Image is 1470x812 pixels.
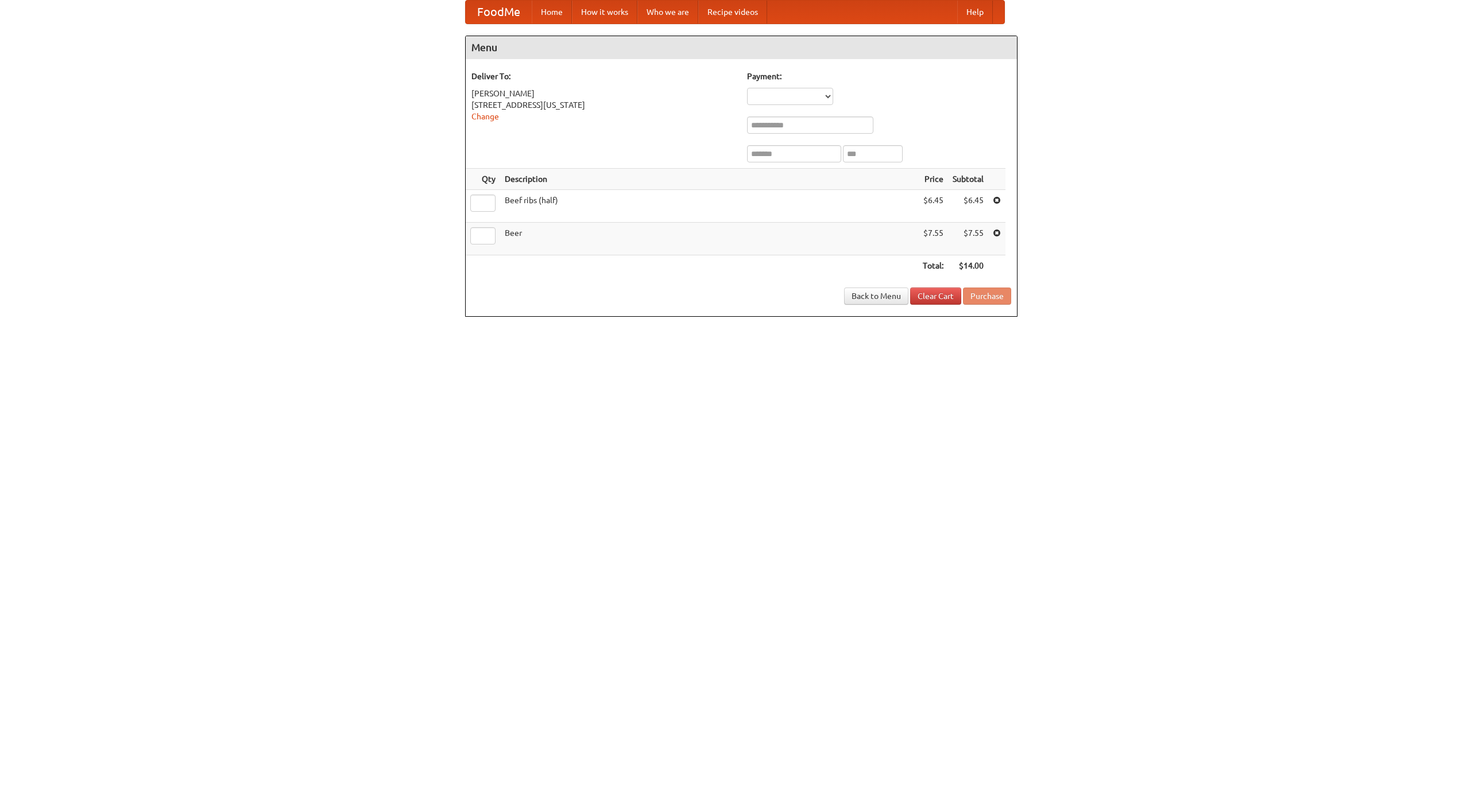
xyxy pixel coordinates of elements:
a: Who we are [637,1,698,24]
th: Description [500,169,918,190]
a: Back to Menu [844,287,908,305]
td: $7.55 [948,223,988,255]
td: Beef ribs (half) [500,190,918,223]
button: Purchase [963,287,1011,305]
h4: Menu [466,36,1017,59]
th: Price [918,169,948,190]
td: $6.45 [918,190,948,223]
th: $14.00 [948,255,988,277]
th: Subtotal [948,169,988,190]
a: Home [532,1,572,24]
div: [PERSON_NAME] [471,88,736,99]
a: Clear Cart [910,287,961,305]
a: FoodMe [466,1,532,24]
a: Change [471,112,499,121]
td: Beer [500,223,918,255]
a: How it works [572,1,637,24]
a: Recipe videos [698,1,767,24]
td: $6.45 [948,190,988,223]
th: Total: [918,255,948,277]
a: Help [957,1,993,24]
td: $7.55 [918,223,948,255]
th: Qty [466,169,500,190]
div: [STREET_ADDRESS][US_STATE] [471,99,736,111]
h5: Deliver To: [471,71,736,82]
h5: Payment: [747,71,1011,82]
